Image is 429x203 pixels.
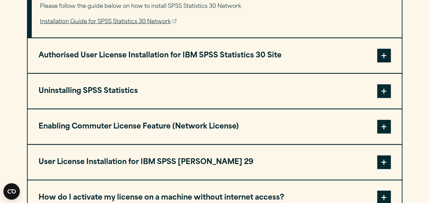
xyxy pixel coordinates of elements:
p: Please follow the guide below on how to install SPSS Statistics 30 Network [40,2,393,12]
button: Enabling Commuter License Feature (Network License) [28,109,402,144]
a: Installation Guide for SPSS Statistics 30 Network [40,17,176,27]
button: Authorised User License Installation for IBM SPSS Statistics 30 Site [28,38,402,73]
button: Open CMP widget [3,183,20,200]
button: User License Installation for IBM SPSS [PERSON_NAME] 29 [28,145,402,180]
button: Uninstalling SPSS Statistics [28,74,402,109]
